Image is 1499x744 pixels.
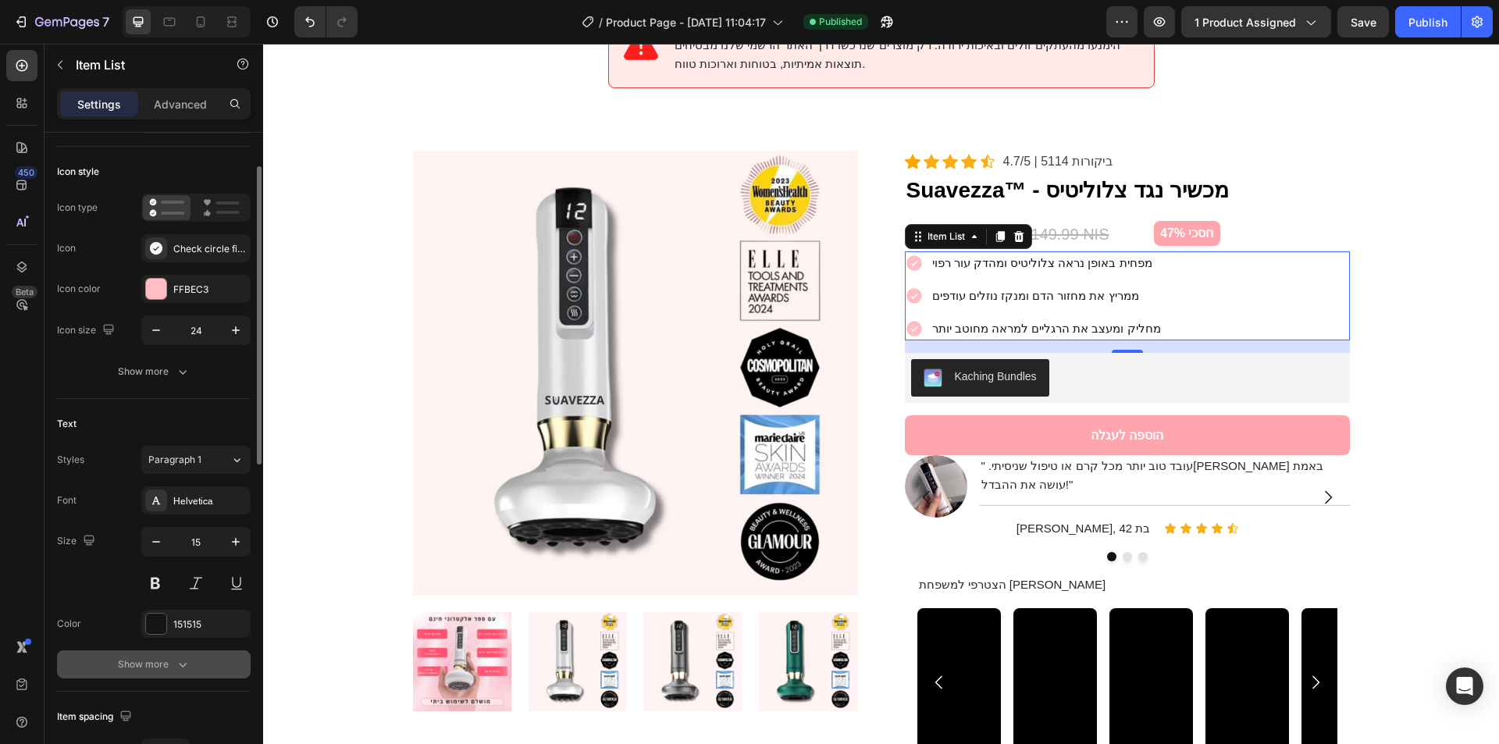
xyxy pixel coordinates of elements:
[141,446,251,474] button: Paragraph 1
[1031,617,1074,660] button: Carousel Next Arrow
[173,242,247,256] div: Check circle filled
[57,241,76,255] div: Icon
[15,166,37,179] div: 450
[654,564,738,713] video: Video
[118,657,190,672] div: Show more
[692,325,774,341] div: Kaching Bundles
[891,177,956,202] pre: חסכי 47%
[57,201,98,215] div: Icon type
[57,358,251,386] button: Show more
[57,165,99,179] div: Icon style
[654,617,698,660] button: Carousel Back Arrow
[751,177,848,204] div: 149.99 NIS
[819,15,862,29] span: Published
[1408,14,1447,30] div: Publish
[1446,667,1483,705] div: Open Intercom Messenger
[642,372,1087,411] button: <strong>הוספה לעגלה</strong>
[57,617,81,631] div: Color
[1337,6,1389,37] button: Save
[669,276,898,294] p: מחליק ומעצב את הרגליים למראה מחוטב יותר
[154,96,207,112] p: Advanced
[1395,6,1461,37] button: Publish
[669,210,898,229] p: מפחית באופן נראה צלוליטיס ומהדק עור רפוי
[844,508,853,518] button: Dot
[648,315,786,353] button: Kaching Bundles
[173,618,247,632] div: 151515
[753,475,888,494] p: [PERSON_NAME], בת 42
[642,411,704,474] img: gempages_580599584938525609-d1e4af3c-bcfe-4fc3-8296-0204cb6c40a9.png
[860,508,869,518] button: Dot
[294,6,358,37] div: Undo/Redo
[57,531,98,552] div: Size
[57,650,251,678] button: Show more
[57,493,77,507] div: Font
[642,432,685,475] button: Carousel Back Arrow
[77,96,121,112] p: Settings
[740,109,850,127] p: 4.7/5 ‎| ‎5114 ביקורות
[57,417,77,431] div: Text
[57,707,135,728] div: Item spacing
[57,453,84,467] div: Styles
[718,413,1085,450] p: "עובד טוב יותר מכל קרם או טיפול שניסיתי. ‏[PERSON_NAME] באמת עושה את ההבדל!"
[660,325,679,344] img: KachingBundles.png
[1043,432,1087,475] button: Carousel Next Arrow
[1181,6,1331,37] button: 1 product assigned
[263,44,1499,744] iframe: Design area
[642,177,739,208] div: 79.95 NIS
[875,508,885,518] button: Dot
[118,364,190,379] div: Show more
[1351,16,1376,29] span: Save
[173,494,247,508] div: Helvetica
[1195,14,1296,30] span: 1 product assigned
[148,453,201,467] span: Paragraph 1
[57,282,101,296] div: Icon color
[1038,564,1122,713] video: Video
[642,129,1087,165] a: Suavezza™ - מכשיר נגד צלוליטיס
[661,186,705,200] div: Item List
[942,564,1026,713] video: Video
[846,564,930,713] video: Video
[606,14,766,30] span: Product Page - [DATE] 11:04:17
[102,12,109,31] p: 7
[57,320,118,341] div: Icon size
[656,532,1073,550] p: הצטרפי למשפחת [PERSON_NAME]
[12,286,37,298] div: Beta
[750,564,834,713] video: Video
[828,384,900,399] strong: הוספה לעגלה
[599,14,603,30] span: /
[6,6,116,37] button: 7
[669,243,898,262] p: ממריץ את מחזור הדם ומנקז נוזלים עודפים
[76,55,208,74] p: Item List
[173,283,247,297] div: FFBEC3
